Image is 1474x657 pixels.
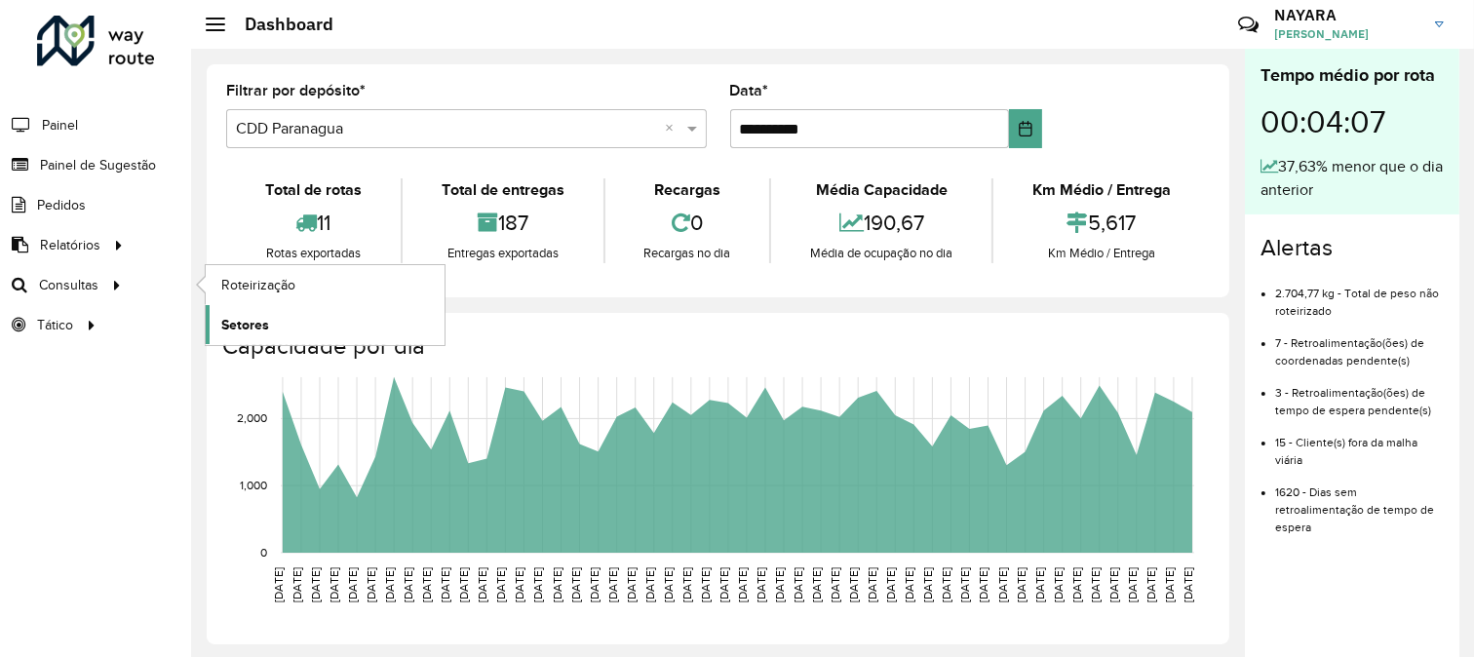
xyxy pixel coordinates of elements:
[736,567,749,602] text: [DATE]
[1089,567,1102,602] text: [DATE]
[1070,567,1083,602] text: [DATE]
[776,244,987,263] div: Média de ocupação no dia
[240,479,267,491] text: 1,000
[439,567,451,602] text: [DATE]
[1126,567,1139,602] text: [DATE]
[494,567,507,602] text: [DATE]
[680,567,693,602] text: [DATE]
[588,567,601,602] text: [DATE]
[1163,567,1176,602] text: [DATE]
[457,567,470,602] text: [DATE]
[996,567,1009,602] text: [DATE]
[662,567,675,602] text: [DATE]
[1261,89,1444,155] div: 00:04:07
[476,567,488,602] text: [DATE]
[1274,6,1420,24] h3: NAYARA
[402,567,414,602] text: [DATE]
[978,567,990,602] text: [DATE]
[941,567,953,602] text: [DATE]
[643,567,656,602] text: [DATE]
[206,305,445,344] a: Setores
[959,567,972,602] text: [DATE]
[42,115,78,135] span: Painel
[998,244,1205,263] div: Km Médio / Entrega
[730,79,769,102] label: Data
[551,567,563,602] text: [DATE]
[921,567,934,602] text: [DATE]
[1275,469,1444,536] li: 1620 - Dias sem retroalimentação de tempo de espera
[1107,567,1120,602] text: [DATE]
[666,117,682,140] span: Clear all
[513,567,525,602] text: [DATE]
[40,155,156,175] span: Painel de Sugestão
[231,202,396,244] div: 11
[260,546,267,559] text: 0
[1275,369,1444,419] li: 3 - Retroalimentação(ões) de tempo de espera pendente(s)
[1015,567,1028,602] text: [DATE]
[346,567,359,602] text: [DATE]
[291,567,303,602] text: [DATE]
[237,412,267,425] text: 2,000
[37,315,73,335] span: Tático
[776,202,987,244] div: 190,67
[903,567,915,602] text: [DATE]
[407,244,599,263] div: Entregas exportadas
[1052,567,1065,602] text: [DATE]
[221,275,295,295] span: Roteirização
[998,178,1205,202] div: Km Médio / Entrega
[625,567,638,602] text: [DATE]
[569,567,582,602] text: [DATE]
[847,567,860,602] text: [DATE]
[610,244,765,263] div: Recargas no dia
[383,567,396,602] text: [DATE]
[792,567,804,602] text: [DATE]
[225,14,333,35] h2: Dashboard
[407,178,599,202] div: Total de entregas
[1261,62,1444,89] div: Tempo médio por rota
[309,567,322,602] text: [DATE]
[231,244,396,263] div: Rotas exportadas
[998,202,1205,244] div: 5,617
[206,265,445,304] a: Roteirização
[773,567,786,602] text: [DATE]
[699,567,712,602] text: [DATE]
[1009,109,1042,148] button: Choose Date
[222,332,1210,361] h4: Capacidade por dia
[1227,4,1269,46] a: Contato Rápido
[226,79,366,102] label: Filtrar por depósito
[231,178,396,202] div: Total de rotas
[37,195,86,215] span: Pedidos
[272,567,285,602] text: [DATE]
[221,315,269,335] span: Setores
[884,567,897,602] text: [DATE]
[810,567,823,602] text: [DATE]
[1275,320,1444,369] li: 7 - Retroalimentação(ões) de coordenadas pendente(s)
[328,567,340,602] text: [DATE]
[610,202,765,244] div: 0
[1275,270,1444,320] li: 2.704,77 kg - Total de peso não roteirizado
[407,202,599,244] div: 187
[1033,567,1046,602] text: [DATE]
[776,178,987,202] div: Média Capacidade
[420,567,433,602] text: [DATE]
[1261,234,1444,262] h4: Alertas
[39,275,98,295] span: Consultas
[532,567,545,602] text: [DATE]
[1261,155,1444,202] div: 37,63% menor que o dia anterior
[1275,419,1444,469] li: 15 - Cliente(s) fora da malha viária
[606,567,619,602] text: [DATE]
[40,235,100,255] span: Relatórios
[1274,25,1420,43] span: [PERSON_NAME]
[1182,567,1194,602] text: [DATE]
[718,567,730,602] text: [DATE]
[755,567,767,602] text: [DATE]
[829,567,841,602] text: [DATE]
[365,567,377,602] text: [DATE]
[1144,567,1157,602] text: [DATE]
[866,567,878,602] text: [DATE]
[610,178,765,202] div: Recargas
